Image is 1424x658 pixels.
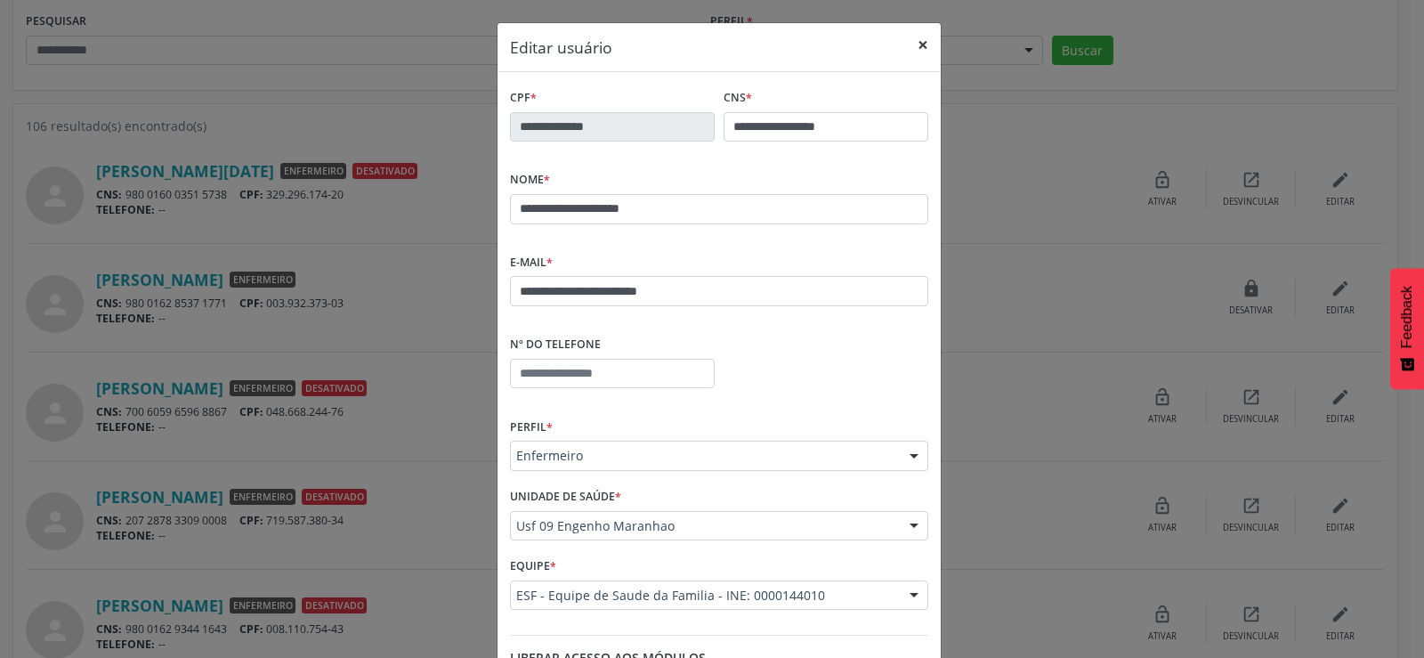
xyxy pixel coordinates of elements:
label: Nome [510,167,550,194]
label: Equipe [510,553,556,581]
span: Feedback [1399,286,1415,348]
label: Unidade de saúde [510,483,621,511]
label: Perfil [510,413,553,441]
button: Close [905,23,941,67]
label: CNS [724,85,752,112]
button: Feedback - Mostrar pesquisa [1390,268,1424,389]
span: Usf 09 Engenho Maranhao [516,517,892,535]
span: Enfermeiro [516,447,892,465]
span: ESF - Equipe de Saude da Familia - INE: 0000144010 [516,587,892,605]
h5: Editar usuário [510,36,612,59]
label: Nº do Telefone [510,331,601,359]
label: E-mail [510,249,553,277]
label: CPF [510,85,537,112]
